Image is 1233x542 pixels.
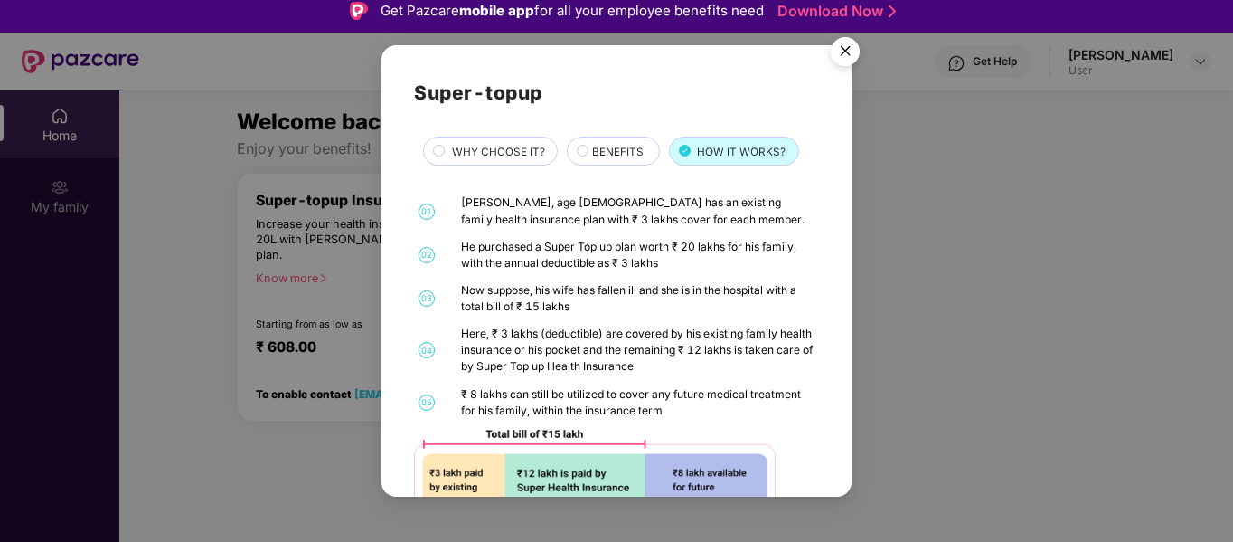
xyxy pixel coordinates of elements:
[459,2,534,19] strong: mobile app
[889,2,896,21] img: Stroke
[697,144,786,161] span: HOW IT WORKS?
[419,247,435,263] span: 02
[414,430,776,541] img: 92ad5f425632aafc39dd5e75337fe900.png
[461,239,814,271] div: He purchased a Super Top up plan worth ₹ 20 lakhs for his family, with the annual deductible as ₹...
[820,29,871,80] img: svg+xml;base64,PHN2ZyB4bWxucz0iaHR0cDovL3d3dy53My5vcmcvMjAwMC9zdmciIHdpZHRoPSI1NiIgaGVpZ2h0PSI1Ni...
[452,144,545,161] span: WHY CHOOSE IT?
[777,2,890,21] a: Download Now
[419,290,435,307] span: 03
[419,204,435,220] span: 01
[820,28,869,77] button: Close
[414,78,818,108] h2: Super-topup
[419,342,435,358] span: 04
[461,195,814,227] div: [PERSON_NAME], age [DEMOGRAPHIC_DATA] has an existing family health insurance plan with ₹ 3 lakhs...
[461,326,814,375] div: Here, ₹ 3 lakhs (deductible) are covered by his existing family health insurance or his pocket an...
[461,386,814,419] div: ₹ 8 lakhs can still be utilized to cover any future medical treatment for his family, within the ...
[419,395,435,411] span: 05
[461,282,814,315] div: Now suppose, his wife has fallen ill and she is in the hospital with a total bill of ₹ 15 lakhs
[592,144,644,161] span: BENEFITS
[350,2,368,20] img: Logo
